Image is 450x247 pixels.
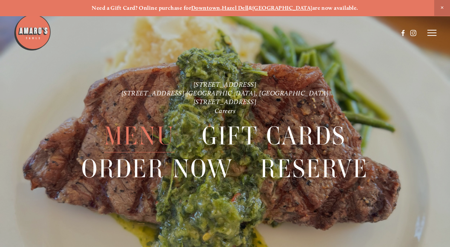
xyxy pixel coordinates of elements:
[312,5,358,11] strong: are now available.
[222,5,249,11] a: Hazel Dell
[260,152,369,185] a: Reserve
[191,5,220,11] a: Downtown
[92,5,191,11] strong: Need a Gift Card? Online purchase for
[220,5,222,11] strong: ,
[14,14,51,51] img: Amaro's Table
[81,152,233,185] a: Order Now
[104,120,175,152] a: Menu
[202,120,346,152] a: Gift Cards
[194,80,257,88] a: [STREET_ADDRESS]
[215,107,236,115] a: Careers
[194,98,257,106] a: [STREET_ADDRESS]
[249,5,252,11] strong: &
[252,5,312,11] a: [GEOGRAPHIC_DATA]
[121,89,329,97] a: [STREET_ADDRESS] [GEOGRAPHIC_DATA], [GEOGRAPHIC_DATA]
